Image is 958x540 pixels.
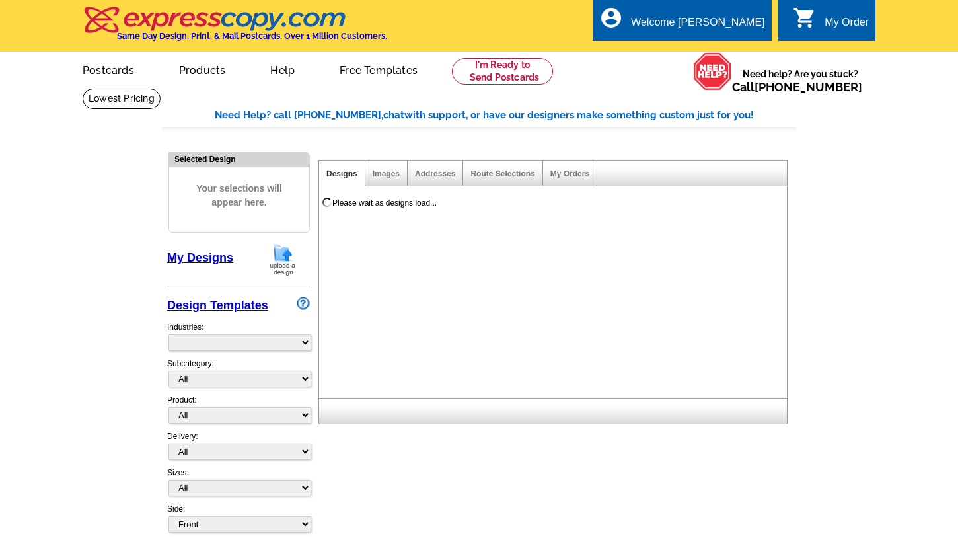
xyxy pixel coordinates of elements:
[167,315,310,358] div: Industries:
[383,109,404,121] span: chat
[318,54,439,85] a: Free Templates
[793,15,869,31] a: shopping_cart My Order
[179,169,299,223] span: Your selections will appear here.
[83,16,387,41] a: Same Day Design, Print, & Mail Postcards. Over 1 Million Customers.
[550,169,589,178] a: My Orders
[631,17,764,35] div: Welcome [PERSON_NAME]
[167,251,233,264] a: My Designs
[297,297,310,310] img: design-wizard-help-icon.png
[332,197,437,209] div: Please wait as designs load...
[169,153,309,165] div: Selected Design
[167,394,310,430] div: Product:
[599,6,623,30] i: account_circle
[825,17,869,35] div: My Order
[117,31,387,41] h4: Same Day Design, Print, & Mail Postcards. Over 1 Million Customers.
[215,108,796,123] div: Need Help? call [PHONE_NUMBER], with support, or have our designers make something custom just fo...
[373,169,400,178] a: Images
[415,169,455,178] a: Addresses
[266,243,300,276] img: upload-design
[322,197,332,208] img: loading...
[158,54,247,85] a: Products
[167,358,310,394] div: Subcategory:
[793,6,817,30] i: shopping_cart
[755,80,862,94] a: [PHONE_NUMBER]
[693,52,732,91] img: help
[167,299,268,312] a: Design Templates
[249,54,316,85] a: Help
[61,54,155,85] a: Postcards
[167,503,310,534] div: Side:
[167,467,310,503] div: Sizes:
[470,169,534,178] a: Route Selections
[732,80,862,94] span: Call
[326,169,357,178] a: Designs
[167,430,310,467] div: Delivery:
[732,67,869,94] span: Need help? Are you stuck?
